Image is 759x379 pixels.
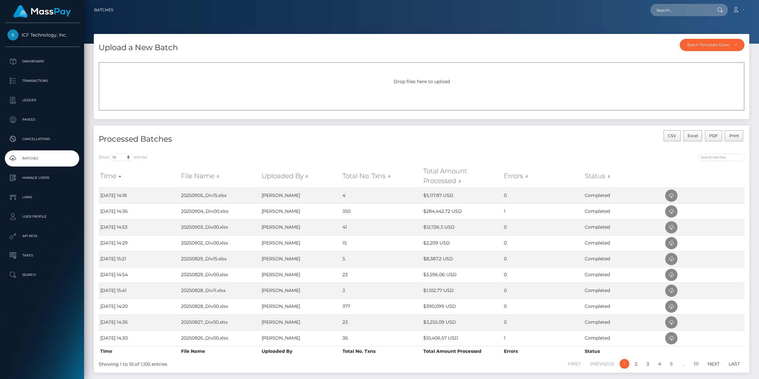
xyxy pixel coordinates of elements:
[422,314,503,330] td: $3,255.09 USD
[7,251,77,260] p: Taxes
[260,165,341,188] th: Uploaded By: activate to sort column ascending
[502,330,583,346] td: 1
[179,346,260,356] th: File Name
[99,203,179,219] td: [DATE] 14:36
[260,203,341,219] td: [PERSON_NAME]
[179,188,260,203] td: 20250905_Div15.xlsx
[7,270,77,280] p: Search
[341,298,422,314] td: 377
[422,165,503,188] th: Total Amount Processed: activate to sort column ascending
[583,330,664,346] td: Completed
[683,130,702,141] button: Excel
[99,165,179,188] th: Time: activate to sort column ascending
[5,32,79,38] span: ICF Technology, Inc.
[583,235,664,251] td: Completed
[99,188,179,203] td: [DATE] 14:18
[583,314,664,330] td: Completed
[5,131,79,147] a: Cancellations
[7,57,77,66] p: Dashboard
[5,112,79,128] a: Payees
[260,346,341,356] th: Uploaded By
[5,247,79,264] a: Taxes
[7,76,77,86] p: Transactions
[179,203,260,219] td: 20250904_Div00.xlsx
[260,267,341,283] td: [PERSON_NAME]
[688,133,698,138] span: Excel
[502,203,583,219] td: 1
[179,314,260,330] td: 20250827_Div00.xlsx
[260,283,341,298] td: [PERSON_NAME]
[422,283,503,298] td: $1,102.77 USD
[422,235,503,251] td: $2,209 USD
[690,359,702,369] a: 111
[5,267,79,283] a: Search
[583,219,664,235] td: Completed
[7,154,77,163] p: Batches
[583,203,664,219] td: Completed
[5,170,79,186] a: Manage Users
[7,115,77,125] p: Payees
[502,283,583,298] td: 0
[7,212,77,222] p: User Profile
[260,251,341,267] td: [PERSON_NAME]
[7,173,77,183] p: Manage Users
[687,42,730,48] div: Batch Template Download
[99,134,417,145] h4: Processed Batches
[729,133,739,138] span: Print
[583,165,664,188] th: Status: activate to sort column ascending
[502,267,583,283] td: 0
[341,188,422,203] td: 4
[583,267,664,283] td: Completed
[260,188,341,203] td: [PERSON_NAME]
[583,188,664,203] td: Completed
[94,3,113,17] a: Batches
[99,251,179,267] td: [DATE] 15:21
[99,219,179,235] td: [DATE] 14:53
[7,29,18,40] img: ICF Technology, Inc.
[502,235,583,251] td: 0
[99,358,362,368] div: Showing 1 to 10 of 1,105 entries
[110,154,134,161] select: Showentries
[179,267,260,283] td: 20250829_Div00.xlsx
[709,133,718,138] span: PDF
[422,346,503,356] th: Total Amount Processed
[422,298,503,314] td: $390,099 USD
[179,330,260,346] td: 20250826_Div00.xlsx
[5,73,79,89] a: Transactions
[260,298,341,314] td: [PERSON_NAME]
[422,188,503,203] td: $5,117.87 USD
[5,150,79,167] a: Batches
[99,346,179,356] th: Time
[341,235,422,251] td: 15
[341,314,422,330] td: 23
[341,330,422,346] td: 36
[422,267,503,283] td: $3,596.06 USD
[583,283,664,298] td: Completed
[260,330,341,346] td: [PERSON_NAME]
[179,251,260,267] td: 20250829_Div15.xlsx
[341,267,422,283] td: 23
[99,154,147,161] label: Show entries
[13,5,71,18] img: MassPay Logo
[620,359,629,369] a: 1
[341,283,422,298] td: 3
[705,130,722,141] button: PDF
[583,251,664,267] td: Completed
[583,346,664,356] th: Status
[725,130,743,141] button: Print
[5,209,79,225] a: User Profile
[422,219,503,235] td: $12,726.3 USD
[179,219,260,235] td: 20250903_Div00.xlsx
[422,330,503,346] td: $10,406.57 USD
[341,203,422,219] td: 350
[631,359,641,369] a: 2
[179,165,260,188] th: File Name: activate to sort column ascending
[502,314,583,330] td: 0
[260,314,341,330] td: [PERSON_NAME]
[5,228,79,244] a: API Keys
[341,251,422,267] td: 5
[99,42,178,53] h4: Upload a New Batch
[502,219,583,235] td: 0
[7,231,77,241] p: API Keys
[502,298,583,314] td: 0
